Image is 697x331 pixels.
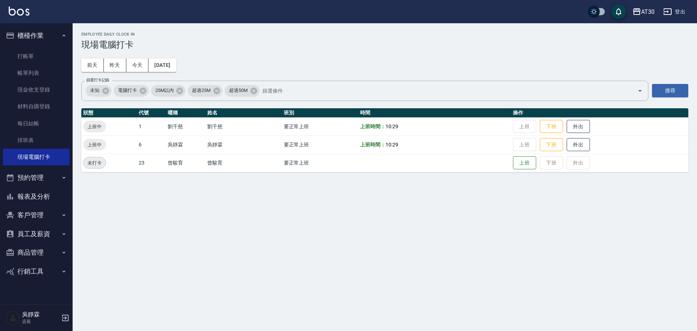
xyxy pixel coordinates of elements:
th: 狀態 [81,108,137,118]
input: 篩選條件 [261,84,625,97]
div: 超過25M [188,85,223,97]
div: AT30 [641,7,655,16]
td: 劉千慈 [166,117,205,136]
th: 班別 [282,108,358,118]
button: 報表及分析 [3,187,70,206]
td: 吳靜霖 [205,136,282,154]
span: 25M以內 [151,87,178,94]
button: 前天 [81,58,104,72]
button: 預約管理 [3,168,70,187]
label: 篩選打卡記錄 [86,77,109,83]
th: 操作 [511,108,688,118]
span: 上班中 [83,141,106,149]
h5: 吳靜霖 [22,311,59,318]
button: 外出 [567,138,590,152]
td: 曾駿育 [205,154,282,172]
td: 劉千慈 [205,117,282,136]
p: 店長 [22,318,59,325]
button: 外出 [567,120,590,133]
button: AT30 [629,4,657,19]
b: 上班時間： [360,142,386,148]
button: 搜尋 [652,84,688,97]
th: 時間 [358,108,511,118]
button: Open [634,85,646,97]
span: 超過25M [188,87,215,94]
td: 6 [137,136,166,154]
button: 商品管理 [3,243,70,262]
a: 材料自購登錄 [3,98,70,115]
a: 帳單列表 [3,65,70,81]
th: 代號 [137,108,166,118]
span: 電腦打卡 [114,87,141,94]
button: 登出 [660,5,688,19]
button: 下班 [540,138,563,152]
a: 排班表 [3,132,70,149]
div: 超過50M [225,85,260,97]
td: 23 [137,154,166,172]
span: 上班中 [83,123,106,130]
a: 現金收支登錄 [3,81,70,98]
h3: 現場電腦打卡 [81,40,688,50]
div: 未知 [86,85,111,97]
span: 10:29 [386,142,398,148]
span: 未知 [86,87,104,94]
td: 吳靜霖 [166,136,205,154]
a: 打帳單 [3,48,70,65]
a: 每日結帳 [3,115,70,132]
span: 10:29 [386,124,398,129]
th: 姓名 [205,108,282,118]
h2: Employee Daily Clock In [81,32,688,37]
button: 櫃檯作業 [3,26,70,45]
a: 現場電腦打卡 [3,149,70,165]
td: 要正常上班 [282,117,358,136]
img: Person [6,311,20,325]
button: 上班 [513,156,536,170]
td: 曾駿育 [166,154,205,172]
span: 超過50M [225,87,252,94]
div: 電腦打卡 [114,85,149,97]
button: 今天 [126,58,149,72]
button: 行銷工具 [3,262,70,281]
td: 1 [137,117,166,136]
button: 下班 [540,120,563,133]
td: 要正常上班 [282,136,358,154]
span: 未打卡 [83,159,106,167]
div: 25M以內 [151,85,186,97]
img: Logo [9,7,29,16]
th: 暱稱 [166,108,205,118]
button: 客戶管理 [3,206,70,225]
button: save [611,4,626,19]
button: [DATE] [148,58,176,72]
b: 上班時間： [360,124,386,129]
td: 要正常上班 [282,154,358,172]
button: 昨天 [104,58,126,72]
button: 員工及薪資 [3,225,70,243]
